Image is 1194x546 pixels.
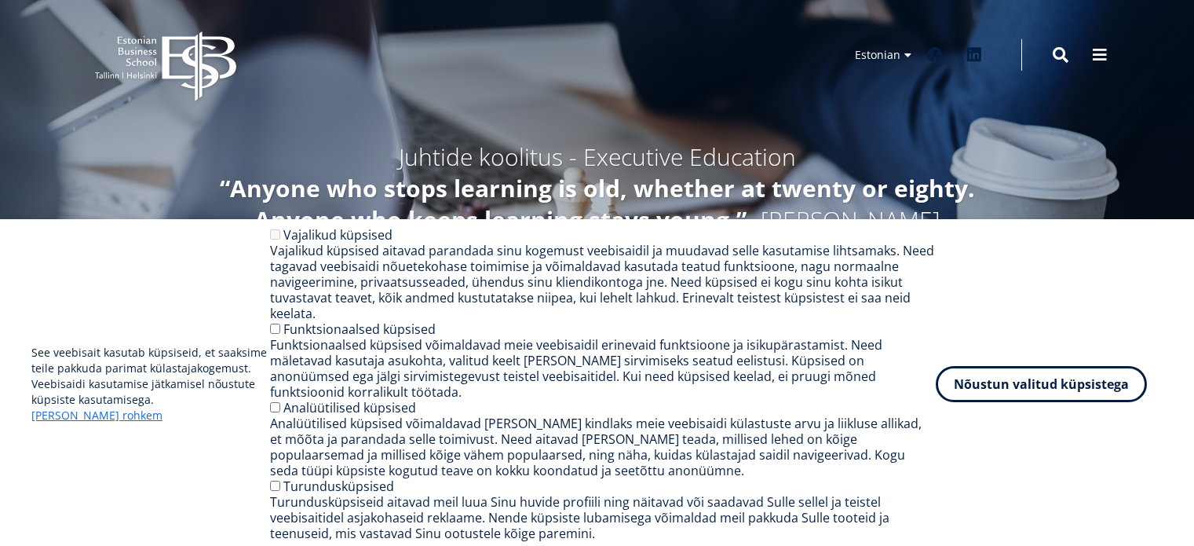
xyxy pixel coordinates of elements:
p: See veebisait kasutab küpsiseid, et saaksime teile pakkuda parimat külastajakogemust. Veebisaidi ... [31,345,270,423]
h5: Juhtide koolitus - Executive Education [181,141,1013,173]
label: Vajalikud küpsised [283,226,393,244]
button: Nõustun valitud küpsistega [936,366,1147,402]
label: Analüütilised küpsised [283,399,416,416]
div: Vajalikud küpsised aitavad parandada sinu kogemust veebisaidil ja muudavad selle kasutamise lihts... [270,243,936,321]
div: Funktsionaalsed küpsised võimaldavad meie veebisaidil erinevaid funktsioone ja isikupärastamist. ... [270,337,936,400]
h5: - [PERSON_NAME] [181,173,1013,236]
div: Turundusküpsiseid aitavad meil luua Sinu huvide profiili ning näitavad või saadavad Sulle sellel ... [270,494,936,541]
em: “Anyone who stops learning is old, whether at twenty or eighty. Anyone who keeps learning stays y... [220,172,975,236]
a: [PERSON_NAME] rohkem [31,408,162,423]
a: Facebook [919,39,951,71]
label: Turundusküpsised [283,478,394,495]
div: Analüütilised küpsised võimaldavad [PERSON_NAME] kindlaks meie veebisaidi külastuste arvu ja liik... [270,416,936,478]
label: Funktsionaalsed küpsised [283,321,436,338]
a: Linkedin [958,39,990,71]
